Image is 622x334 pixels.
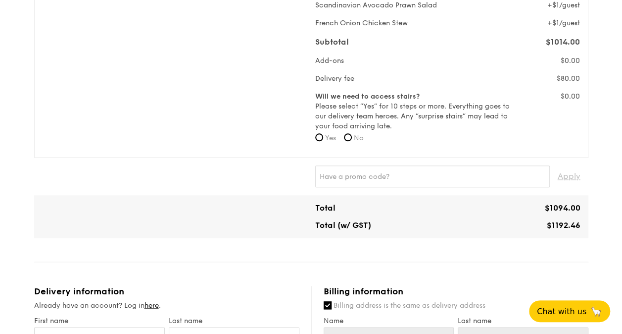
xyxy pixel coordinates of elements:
[324,317,454,325] label: Name
[315,92,420,101] b: Will we need to access stairs?
[529,300,610,322] button: Chat with us🦙
[315,74,354,83] span: Delivery fee
[315,133,323,141] input: Yes
[458,317,588,325] label: Last name
[315,203,335,213] span: Total
[144,301,159,310] a: here
[315,37,349,47] span: Subtotal
[325,134,336,142] span: Yes
[354,134,364,142] span: No
[34,301,299,311] div: Already have an account? Log in .
[34,317,165,325] label: First name
[545,203,580,213] span: $1094.00
[334,301,485,310] span: Billing address is the same as delivery address
[590,306,602,317] span: 🦙
[561,56,580,65] span: $0.00
[315,92,512,131] label: Please select “Yes” for 10 steps or more. Everything goes to our delivery team heroes. Any “surpr...
[547,221,580,230] span: $1192.46
[34,286,124,297] span: Delivery information
[546,37,580,47] span: $1014.00
[557,74,580,83] span: $80.00
[547,1,580,9] span: +$1/guest
[315,56,344,65] span: Add-ons
[315,221,371,230] span: Total (w/ GST)
[315,1,437,9] span: Scandinavian Avocado Prawn Salad
[561,92,580,101] span: $0.00
[315,166,550,187] input: Have a promo code?
[324,286,403,297] span: Billing information
[558,166,580,187] span: Apply
[324,301,332,309] input: Billing address is the same as delivery address
[537,307,586,316] span: Chat with us
[315,19,408,27] span: French Onion Chicken Stew
[547,19,580,27] span: +$1/guest
[344,133,352,141] input: No
[169,317,299,325] label: Last name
